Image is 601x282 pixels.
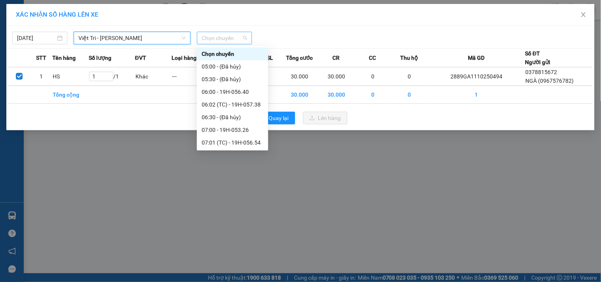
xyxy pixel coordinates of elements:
[526,78,574,84] span: NGÀ (0967576782)
[202,100,263,109] div: 06:02 (TC) - 19H-057.38
[468,53,485,62] span: Mã GD
[135,53,146,62] span: ĐVT
[318,67,355,86] td: 30.000
[318,86,355,104] td: 30.000
[355,86,391,104] td: 0
[202,126,263,134] div: 07:00 - 19H-053.26
[172,67,208,86] td: ---
[89,53,111,62] span: Số lượng
[355,67,391,86] td: 0
[428,67,525,86] td: 2889GA1110250494
[202,75,263,84] div: 05:30 - (Đã hủy)
[428,86,525,104] td: 1
[202,32,247,44] span: Chọn chuyến
[78,32,186,44] span: Việt Trì - Mạc Thái Tổ
[526,69,557,75] span: 0378815672
[391,67,428,86] td: 0
[197,48,268,60] div: Chọn chuyến
[202,50,263,58] div: Chọn chuyến
[286,53,313,62] span: Tổng cước
[281,67,318,86] td: 30.000
[580,11,587,18] span: close
[281,86,318,104] td: 30.000
[401,53,418,62] span: Thu hộ
[202,138,263,147] div: 07:01 (TC) - 19H-056.54
[369,53,376,62] span: CC
[181,36,186,40] span: down
[17,34,55,42] input: 12/10/2025
[269,114,289,122] span: Quay lại
[525,49,551,67] div: Số ĐT Người gửi
[202,113,263,122] div: 06:30 - (Đã hủy)
[52,53,76,62] span: Tên hàng
[16,11,98,18] span: XÁC NHẬN SỐ HÀNG LÊN XE
[391,86,428,104] td: 0
[332,53,340,62] span: CR
[172,53,197,62] span: Loại hàng
[52,86,89,104] td: Tổng cộng
[202,88,263,96] div: 06:00 - 19H-056.40
[254,112,295,124] button: rollbackQuay lại
[30,67,52,86] td: 1
[36,53,46,62] span: STT
[52,67,89,86] td: HS
[135,67,172,86] td: Khác
[202,62,263,71] div: 05:00 - (Đã hủy)
[303,112,347,124] button: uploadLên hàng
[89,67,135,86] td: / 1
[572,4,595,26] button: Close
